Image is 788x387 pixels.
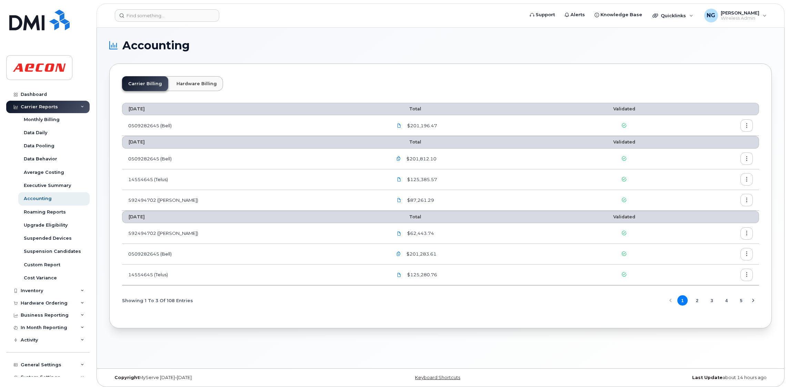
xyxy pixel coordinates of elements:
span: $201,196.47 [406,122,437,129]
a: Aecon.Rogers-Sep30_2025-3057705270.pdf [393,194,406,206]
th: Validated [569,103,679,115]
td: 0509282645 (Bell) [122,149,386,169]
button: Page 4 [721,295,732,306]
span: Accounting [122,40,190,51]
div: about 14 hours ago [551,375,772,380]
a: images/PDF_509282645_218_0000000000.pdf [393,119,406,131]
td: 14554645 (Telus) [122,265,386,285]
th: Validated [569,136,679,148]
button: Page 1 [677,295,688,306]
th: [DATE] [122,103,386,115]
a: Aecon.Rogers-Aug31_2025-3043668038.pdf [393,227,406,239]
button: Page 2 [692,295,702,306]
span: $201,283.61 [405,251,436,257]
span: Showing 1 To 3 Of 108 Entries [122,295,193,306]
span: Total [393,139,421,145]
td: 0509282645 (Bell) [122,115,386,136]
span: Total [393,214,421,219]
td: 0509282645 (Bell) [122,244,386,265]
span: Total [393,106,421,111]
th: Validated [569,211,679,223]
strong: Copyright [114,375,139,380]
th: [DATE] [122,136,386,148]
td: 14554645 (Telus) [122,169,386,190]
button: Next Page [748,295,758,306]
span: $62,443.74 [406,230,434,237]
button: Page 3 [707,295,717,306]
a: Hardware Billing [170,76,223,91]
td: 592494702 ([PERSON_NAME]) [122,223,386,244]
span: $201,812.10 [405,156,436,162]
td: 592494702 ([PERSON_NAME]) [122,190,386,211]
span: $125,280.76 [406,271,437,278]
a: 14554645_1260946765_2025-08-01.pdf [393,269,406,281]
div: MyServe [DATE]–[DATE] [109,375,330,380]
a: Aecon.14554645_1272445249_2025-09-01.pdf [393,173,406,186]
strong: Last Update [692,375,723,380]
span: $125,385.57 [406,176,437,183]
a: Keyboard Shortcuts [415,375,460,380]
span: $87,261.29 [406,197,434,204]
th: [DATE] [122,211,386,223]
button: Page 5 [736,295,746,306]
